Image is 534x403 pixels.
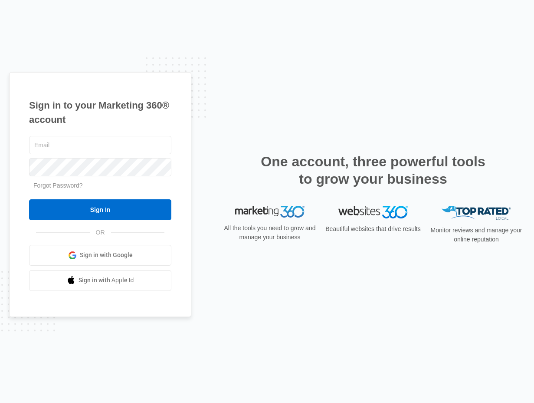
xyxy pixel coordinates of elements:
[29,199,171,220] input: Sign In
[258,153,488,188] h2: One account, three powerful tools to grow your business
[29,136,171,154] input: Email
[29,98,171,127] h1: Sign in to your Marketing 360® account
[324,225,422,234] p: Beautiful websites that drive results
[221,224,318,242] p: All the tools you need to grow and manage your business
[29,270,171,291] a: Sign in with Apple Id
[338,206,408,218] img: Websites 360
[29,245,171,266] a: Sign in with Google
[33,182,83,189] a: Forgot Password?
[428,226,525,244] p: Monitor reviews and manage your online reputation
[90,228,111,237] span: OR
[442,206,511,220] img: Top Rated Local
[80,251,133,260] span: Sign in with Google
[235,206,305,218] img: Marketing 360
[79,276,134,285] span: Sign in with Apple Id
